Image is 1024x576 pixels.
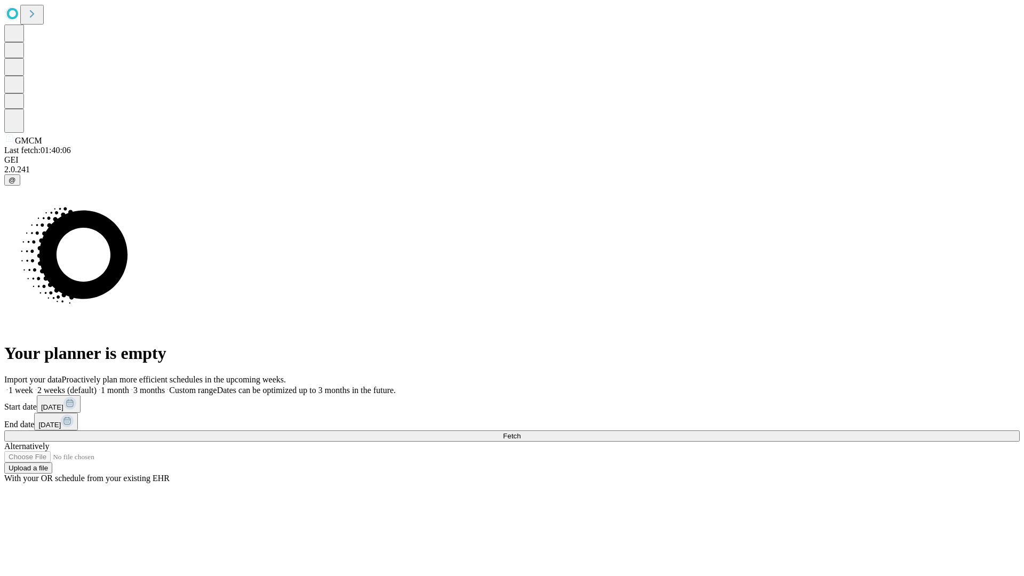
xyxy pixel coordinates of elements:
[9,386,33,395] span: 1 week
[503,432,521,440] span: Fetch
[217,386,396,395] span: Dates can be optimized up to 3 months in the future.
[4,442,49,451] span: Alternatively
[41,403,63,411] span: [DATE]
[15,136,42,145] span: GMCM
[4,395,1020,413] div: Start date
[101,386,129,395] span: 1 month
[4,343,1020,363] h1: Your planner is empty
[34,413,78,430] button: [DATE]
[4,430,1020,442] button: Fetch
[9,176,16,184] span: @
[37,395,81,413] button: [DATE]
[4,146,71,155] span: Last fetch: 01:40:06
[4,474,170,483] span: With your OR schedule from your existing EHR
[4,155,1020,165] div: GEI
[4,413,1020,430] div: End date
[4,174,20,186] button: @
[4,462,52,474] button: Upload a file
[37,386,97,395] span: 2 weeks (default)
[169,386,217,395] span: Custom range
[62,375,286,384] span: Proactively plan more efficient schedules in the upcoming weeks.
[38,421,61,429] span: [DATE]
[4,375,62,384] span: Import your data
[133,386,165,395] span: 3 months
[4,165,1020,174] div: 2.0.241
